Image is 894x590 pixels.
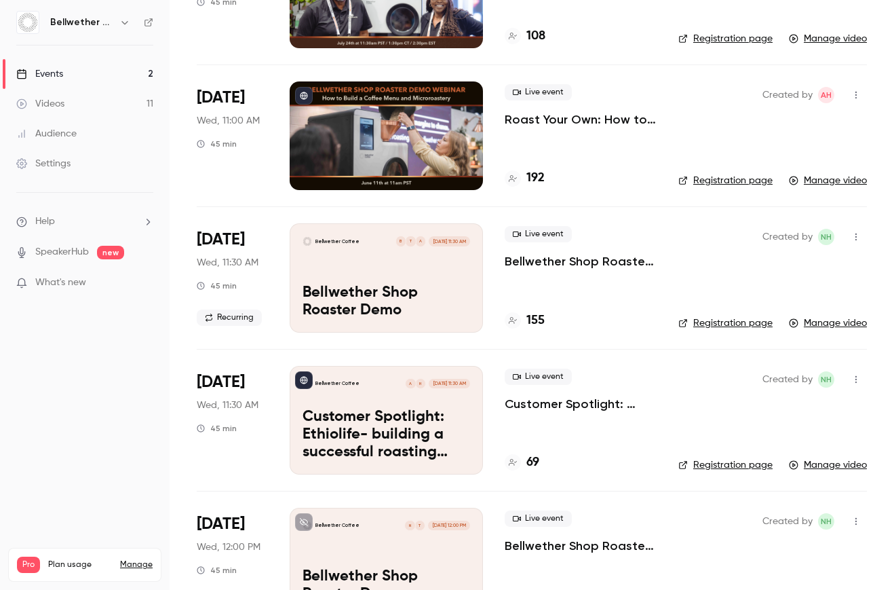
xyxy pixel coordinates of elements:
span: Created by [762,513,813,530]
span: Created by [762,229,813,245]
div: 45 min [197,280,237,291]
span: Nick Heustis [818,371,834,388]
span: Live event [505,84,572,100]
div: 45 min [197,423,237,434]
span: Pro [17,557,40,573]
a: 69 [505,454,539,472]
a: Registration page [678,458,773,472]
span: AH [821,87,832,103]
h6: Bellwether Coffee [50,16,114,29]
span: Created by [762,371,813,388]
span: Help [35,215,55,229]
div: Audience [16,127,77,141]
span: What's new [35,276,86,290]
a: Roast Your Own: How to Build a Coffee Menu and Microroastery with Bellwether [505,111,657,128]
div: T [414,520,425,531]
div: May 7 Wed, 11:30 AM (America/Los Angeles) [197,223,268,332]
span: Wed, 12:00 PM [197,540,260,554]
span: Andrew Heppner [818,87,834,103]
div: Mar 12 Wed, 11:30 AM (America/Los Angeles) [197,366,268,475]
span: Recurring [197,310,262,326]
p: Bellwether Coffee [315,380,359,387]
span: Nick Heustis [818,229,834,245]
h4: 69 [526,454,539,472]
span: [DATE] [197,371,245,393]
div: Videos [16,97,64,111]
span: [DATE] 12:00 PM [428,521,469,530]
div: T [405,236,416,246]
a: Bellwether Shop Roaster Demo Bellwether CoffeeATB[DATE] 11:30 AMBellwether Shop Roaster Demo [290,223,483,332]
div: 45 min [197,565,237,576]
span: Created by [762,87,813,103]
div: N [404,520,415,531]
a: Registration page [678,32,773,45]
iframe: Noticeable Trigger [137,277,153,289]
span: NH [821,229,832,245]
h4: 108 [526,27,545,45]
a: Manage video [789,458,867,472]
span: Plan usage [48,559,112,570]
span: Wed, 11:00 AM [197,114,260,128]
a: Manage video [789,316,867,330]
a: Bellwether Shop Roaster Demo [505,253,657,270]
span: [DATE] [197,87,245,109]
li: help-dropdown-opener [16,215,153,229]
a: Customer Spotlight: Ethiolife- building a successful roasting business [505,396,657,412]
div: A [415,236,426,246]
span: Nick Heustis [818,513,834,530]
span: Live event [505,226,572,242]
div: 45 min [197,139,237,149]
span: Live event [505,369,572,385]
a: Bellwether Shop Roaster Demo [505,538,657,554]
p: Bellwether Shop Roaster Demo [303,284,470,320]
a: Registration page [678,316,773,330]
a: 155 [505,312,545,330]
span: [DATE] 11:30 AM [429,379,469,388]
a: SpeakerHub [35,245,89,259]
a: 108 [505,27,545,45]
div: B [395,236,406,246]
p: Bellwether Coffee [315,522,359,529]
span: [DATE] [197,229,245,251]
div: Jun 11 Wed, 2:00 PM (America/New York) [197,81,268,190]
span: NH [821,513,832,530]
span: Wed, 11:30 AM [197,399,258,412]
div: Settings [16,157,71,170]
a: Manage video [789,32,867,45]
img: Bellwether Shop Roaster Demo [303,236,312,246]
div: Events [16,67,63,81]
a: Manage [120,559,153,570]
span: Wed, 11:30 AM [197,256,258,270]
span: NH [821,371,832,388]
h4: 155 [526,312,545,330]
img: Bellwether Coffee [17,12,39,33]
p: Bellwether Coffee [315,238,359,245]
a: Customer Spotlight: Ethiolife- building a successful roasting business Bellwether CoffeeHA[DATE] ... [290,366,483,475]
a: Manage video [789,174,867,187]
p: Customer Spotlight: Ethiolife- building a successful roasting business [303,409,470,461]
div: H [415,378,426,389]
span: new [97,246,124,259]
a: 192 [505,169,545,187]
div: A [405,378,416,389]
span: Live event [505,511,572,527]
span: [DATE] [197,513,245,535]
span: [DATE] 11:30 AM [429,236,469,246]
h4: 192 [526,169,545,187]
a: Registration page [678,174,773,187]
